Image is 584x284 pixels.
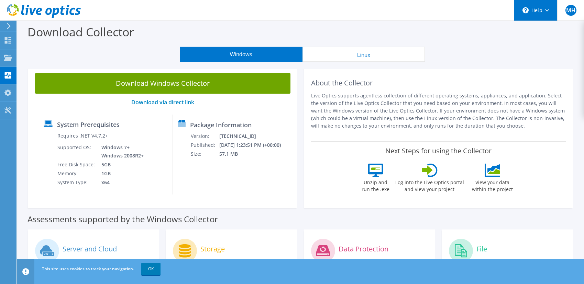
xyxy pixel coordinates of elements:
td: Supported OS: [57,143,96,160]
label: File [476,246,487,252]
label: Next Steps for using the Collector [385,147,492,155]
a: OK [141,263,161,275]
label: Log into the Live Optics portal and view your project [395,177,464,193]
label: Package Information [190,121,252,128]
label: View your data within the project [468,177,517,193]
td: 5GB [96,160,145,169]
button: Linux [302,47,425,62]
td: 1GB [96,169,145,178]
td: System Type: [57,178,96,187]
label: Download Collector [27,24,134,40]
td: Free Disk Space: [57,160,96,169]
label: System Prerequisites [57,121,120,128]
td: 57.1 MB [219,150,290,158]
h2: About the Collector [311,79,566,87]
td: Published: [190,141,219,150]
td: x64 [96,178,145,187]
svg: \n [522,7,529,13]
label: Data Protection [339,246,388,252]
td: [DATE] 1:23:51 PM (+00:00) [219,141,290,150]
label: Assessments supported by the Windows Collector [27,216,218,223]
label: Requires .NET V4.7.2+ [57,132,108,139]
td: Memory: [57,169,96,178]
td: [TECHNICAL_ID] [219,132,290,141]
button: Windows [180,47,302,62]
label: Server and Cloud [63,246,117,252]
td: Version: [190,132,219,141]
span: This site uses cookies to track your navigation. [42,266,134,272]
p: Live Optics supports agentless collection of different operating systems, appliances, and applica... [311,92,566,130]
td: Windows 7+ Windows 2008R2+ [96,143,145,160]
label: Unzip and run the .exe [360,177,392,193]
label: Storage [200,246,225,252]
span: MH [565,5,576,16]
td: Size: [190,150,219,158]
a: Download via direct link [131,98,194,106]
a: Download Windows Collector [35,73,290,94]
